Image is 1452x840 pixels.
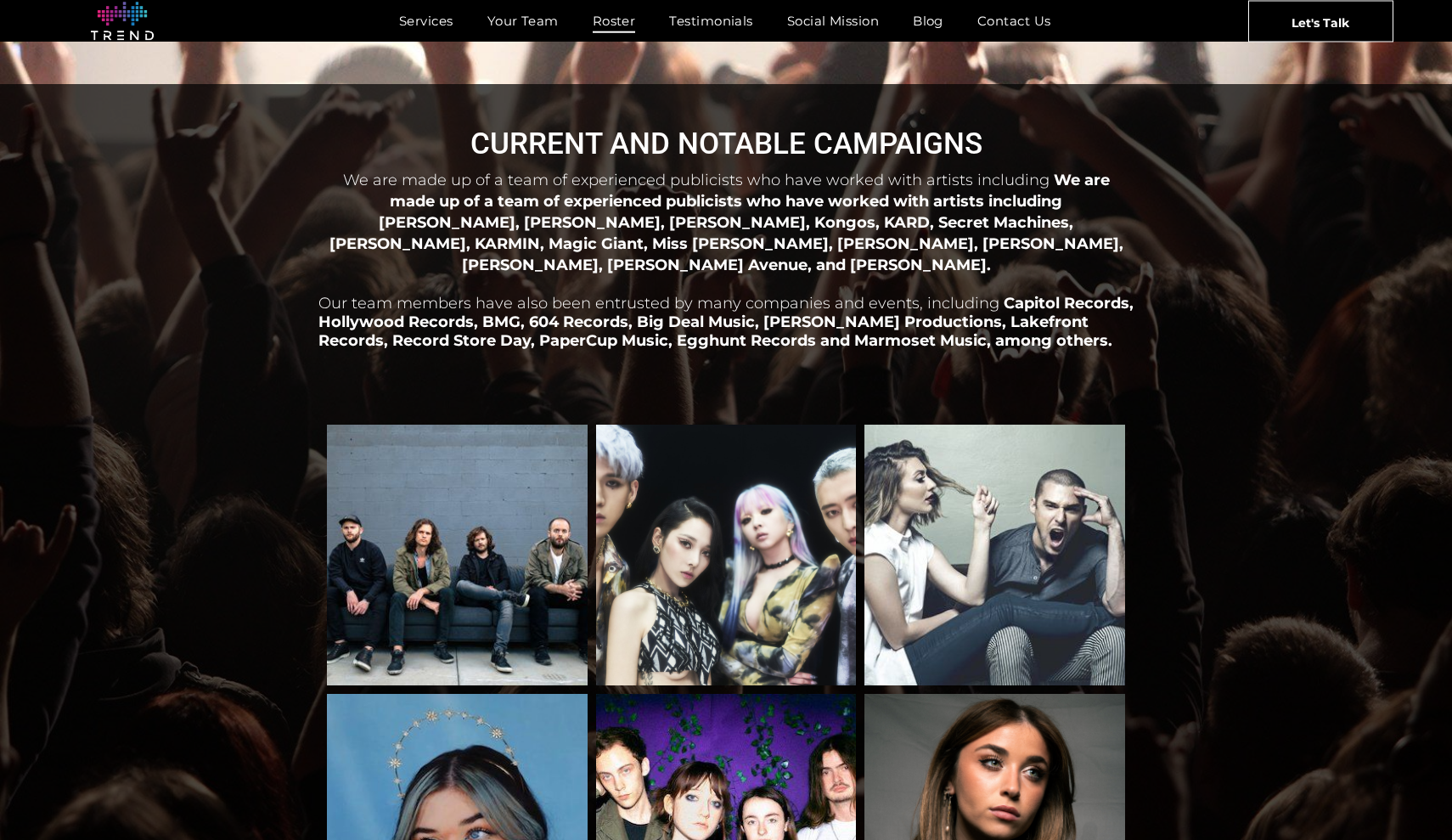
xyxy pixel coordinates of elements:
[864,425,1125,685] a: Karmin
[770,8,896,33] a: Social Mission
[1367,758,1452,840] iframe: Chat Widget
[382,8,470,33] a: Services
[318,294,999,313] span: Our team members have also been entrusted by many companies and events, including
[576,8,653,33] a: Roster
[896,8,960,33] a: Blog
[343,171,1050,189] span: We are made up of a team of experienced publicists who have worked with artists including
[318,294,1134,350] span: Capitol Records, Hollywood Records, BMG, 604 Records, Big Deal Music, [PERSON_NAME] Productions, ...
[1292,1,1349,43] span: Let's Talk
[470,127,982,161] span: CURRENT AND NOTABLE CAMPAIGNS
[91,2,154,41] img: logo
[470,8,576,33] a: Your Team
[327,425,588,685] a: Kongos
[329,171,1123,273] span: We are made up of a team of experienced publicists who have worked with artists including [PERSON...
[596,425,857,685] a: KARD
[652,8,769,33] a: Testimonials
[960,8,1068,33] a: Contact Us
